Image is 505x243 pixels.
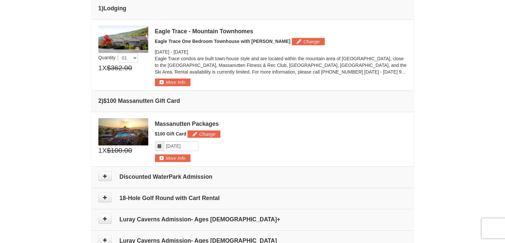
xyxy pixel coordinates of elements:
span: ) [101,98,103,104]
h4: 2 $100 Massanutten Gift Card [98,98,407,104]
span: 1 [98,145,102,155]
p: Eagle Trace condos are built town-house style and are located within the mountain area of [GEOGRA... [155,55,407,75]
button: More Info [155,79,190,86]
span: 1 [98,63,102,73]
h4: 1 Lodging [98,5,407,12]
span: $100 Gift Card [155,131,187,136]
span: [DATE] [155,49,170,55]
span: X [102,145,107,155]
span: $100.00 [107,145,132,155]
span: $362.00 [107,63,132,73]
img: 6619879-1.jpg [98,118,148,145]
span: - [171,49,172,55]
button: More Info [155,154,190,162]
h4: 18-Hole Golf Round with Cart Rental [98,195,407,201]
span: [DATE] [174,49,188,55]
div: Massanutten Packages [155,121,407,127]
button: Change [188,130,220,138]
h4: Discounted WaterPark Admission [98,173,407,180]
span: X [102,63,107,73]
div: Eagle Trace - Mountain Townhomes [155,28,407,35]
span: Quantity : [98,55,138,60]
span: ) [101,5,103,12]
h4: Luray Caverns Admission- Ages [DEMOGRAPHIC_DATA]+ [98,216,407,223]
img: 19218983-1-9b289e55.jpg [98,26,148,53]
button: Change [292,38,325,45]
span: Eagle Trace One Bedroom Townhouse with [PERSON_NAME] [155,39,291,44]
